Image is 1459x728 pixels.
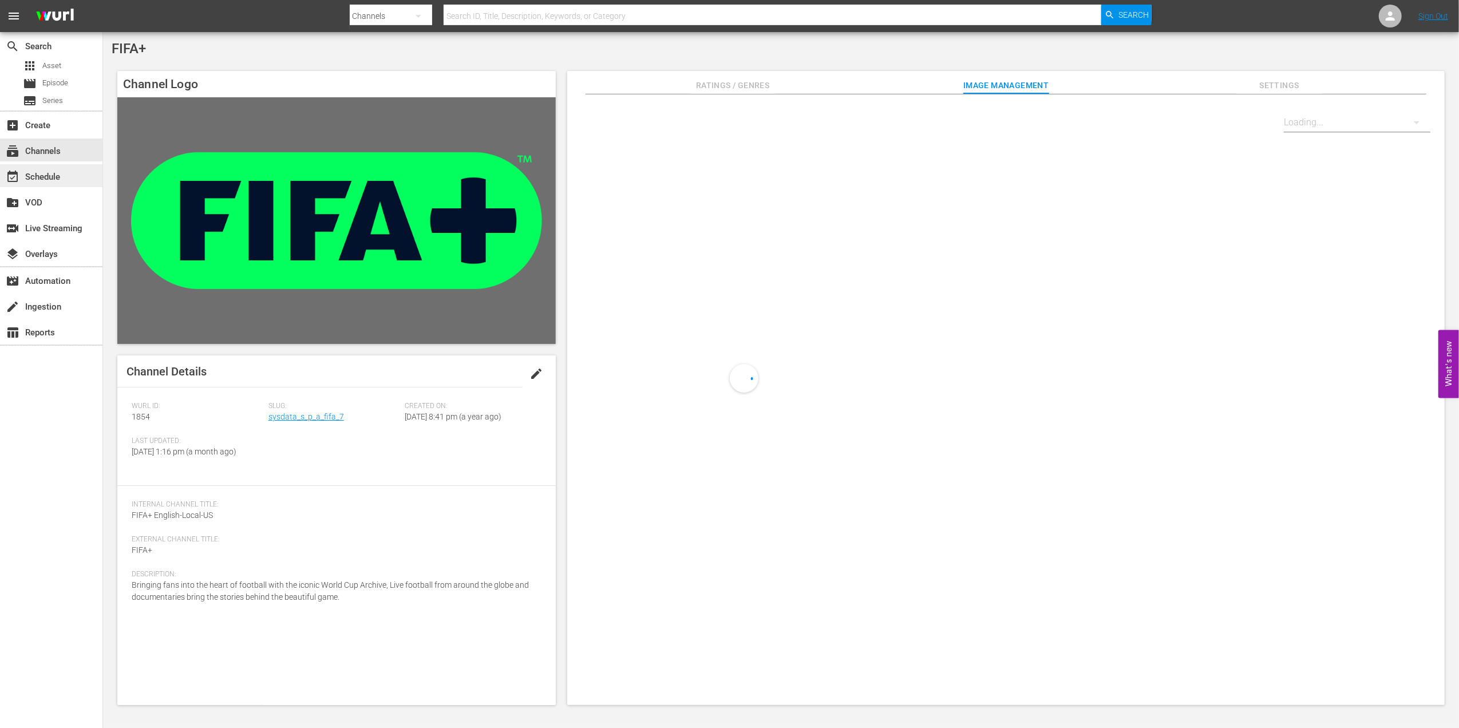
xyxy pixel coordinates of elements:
[6,300,19,314] span: Ingestion
[6,274,19,288] span: Automation
[132,412,150,421] span: 1854
[42,95,63,106] span: Series
[6,39,19,53] span: Search
[1418,11,1448,21] a: Sign Out
[963,78,1049,93] span: Image Management
[23,94,37,108] span: Series
[126,365,207,378] span: Channel Details
[1438,330,1459,398] button: Open Feedback Widget
[132,447,236,456] span: [DATE] 1:16 pm (a month ago)
[268,402,400,411] span: Slug:
[6,170,19,184] span: Schedule
[132,570,536,579] span: Description:
[132,511,213,520] span: FIFA+ English-Local-US
[529,367,543,381] span: edit
[27,3,82,30] img: ans4CAIJ8jUAAAAAAAAAAAAAAAAAAAAAAAAgQb4GAAAAAAAAAAAAAAAAAAAAAAAAJMjXAAAAAAAAAAAAAAAAAAAAAAAAgAT5G...
[690,78,776,93] span: Ratings / Genres
[132,535,536,544] span: External Channel Title:
[405,402,536,411] span: Created On:
[112,41,146,57] span: FIFA+
[405,412,502,421] span: [DATE] 8:41 pm (a year ago)
[6,144,19,158] span: Channels
[1118,5,1149,25] span: Search
[6,221,19,235] span: Live Streaming
[117,97,556,344] img: FIFA+
[523,360,550,387] button: edit
[268,412,344,421] a: sysdata_s_p_a_fifa_7
[7,9,21,23] span: menu
[6,247,19,261] span: Overlays
[117,71,556,97] h4: Channel Logo
[23,59,37,73] span: Asset
[6,326,19,339] span: Reports
[132,545,152,555] span: FIFA+
[23,77,37,90] span: Episode
[132,402,263,411] span: Wurl ID:
[132,580,529,602] span: Bringing fans into the heart of football with the iconic World Cup Archive, Live football from ar...
[132,500,536,509] span: Internal Channel Title:
[132,437,263,446] span: Last Updated:
[42,77,68,89] span: Episode
[6,196,19,209] span: VOD
[1101,5,1152,25] button: Search
[1236,78,1322,93] span: Settings
[6,118,19,132] span: Create
[42,60,61,72] span: Asset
